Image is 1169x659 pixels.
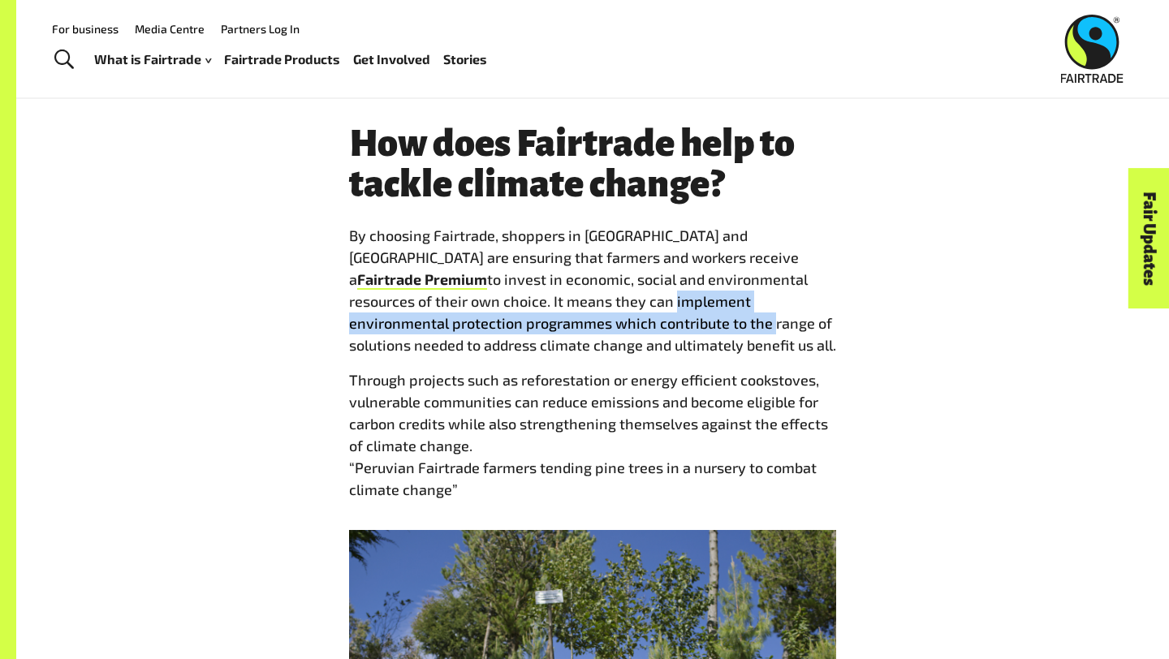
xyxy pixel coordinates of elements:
p: By choosing Fairtrade, shoppers in [GEOGRAPHIC_DATA] and [GEOGRAPHIC_DATA] are ensuring that farm... [349,225,836,356]
a: Media Centre [135,22,205,36]
img: Fairtrade Australia New Zealand logo [1061,15,1124,83]
a: Partners Log In [221,22,300,36]
a: Fairtrade Products [224,48,340,71]
a: Get Involved [353,48,430,71]
p: Through projects such as reforestation or energy efficient cookstoves, vulnerable communities can... [349,369,836,501]
a: Stories [443,48,487,71]
a: Fairtrade Premium [357,270,487,290]
a: Toggle Search [44,40,84,80]
a: For business [52,22,119,36]
h2: How does Fairtrade help to tackle climate change? [349,123,836,205]
a: What is Fairtrade [94,48,211,71]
